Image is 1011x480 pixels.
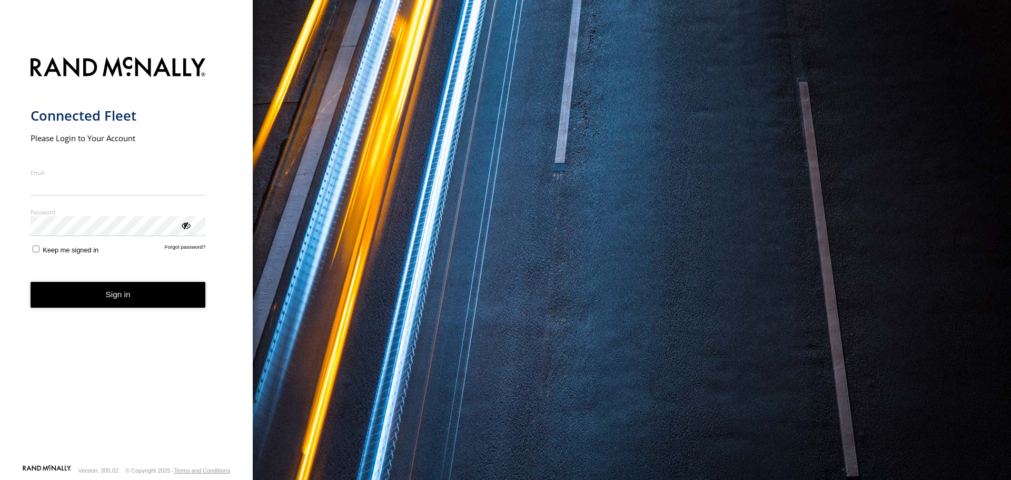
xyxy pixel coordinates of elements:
div: ViewPassword [180,220,191,230]
img: Rand McNally [31,55,206,82]
div: Version: 305.02 [78,467,118,474]
input: Keep me signed in [33,246,39,252]
h1: Connected Fleet [31,107,206,124]
span: Keep me signed in [43,246,98,254]
button: Sign in [31,282,206,308]
a: Terms and Conditions [174,467,230,474]
a: Visit our Website [23,465,71,476]
label: Password [31,208,206,216]
div: © Copyright 2025 - [125,467,230,474]
a: Forgot password? [165,244,206,254]
label: Email [31,169,206,177]
form: main [31,51,223,464]
h2: Please Login to Your Account [31,133,206,143]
